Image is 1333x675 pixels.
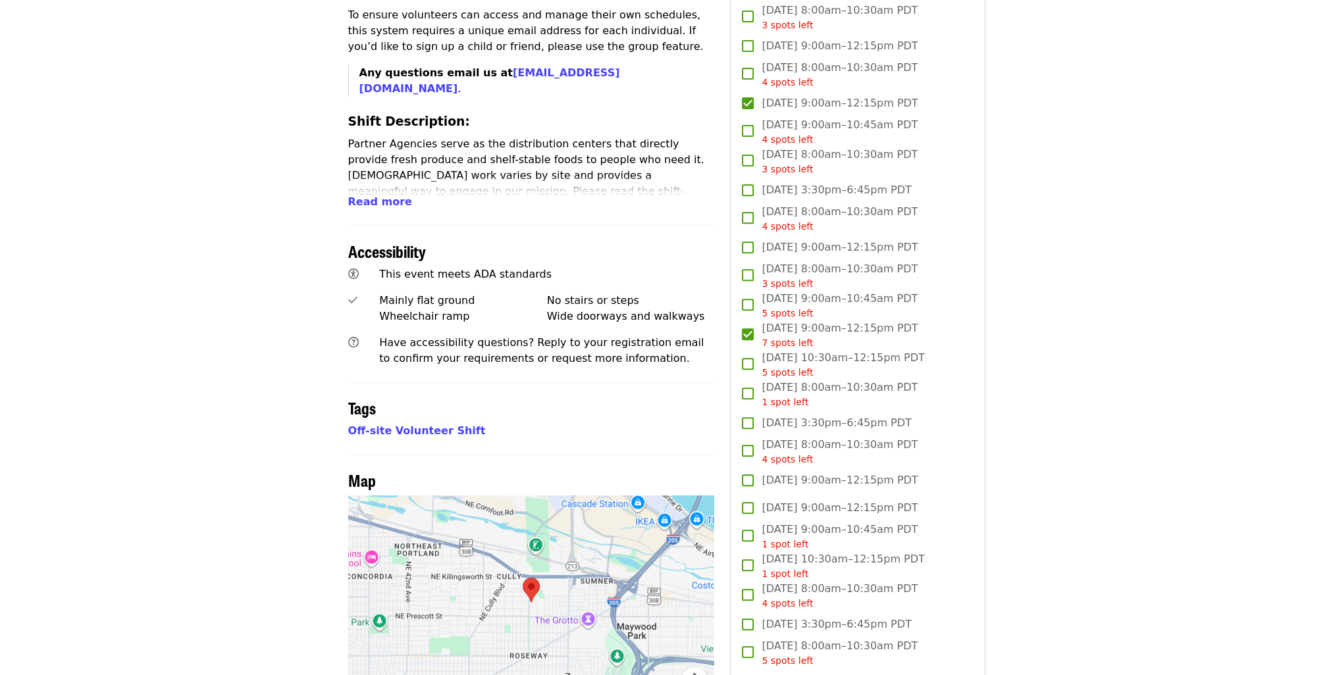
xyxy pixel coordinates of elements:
span: [DATE] 10:30am–12:15pm PDT [762,350,924,380]
span: [DATE] 8:00am–10:30am PDT [762,147,918,176]
span: [DATE] 9:00am–12:15pm PDT [762,320,918,350]
span: 4 spots left [762,598,813,609]
span: 5 spots left [762,308,813,318]
i: universal-access icon [348,268,359,280]
span: Tags [348,396,376,419]
span: [DATE] 10:30am–12:15pm PDT [762,551,924,581]
span: [DATE] 8:00am–10:30am PDT [762,60,918,89]
p: . [359,65,715,97]
i: question-circle icon [348,336,359,349]
span: [DATE] 8:00am–10:30am PDT [762,3,918,32]
span: 4 spots left [762,454,813,464]
span: 4 spots left [762,221,813,232]
span: [DATE] 8:00am–10:30am PDT [762,261,918,291]
span: 5 spots left [762,655,813,666]
span: Map [348,468,376,491]
span: [DATE] 9:00am–12:15pm PDT [762,500,918,516]
span: 3 spots left [762,278,813,289]
span: 1 spot left [762,539,808,549]
div: Mainly flat ground [379,293,547,309]
span: 1 spot left [762,568,808,579]
span: [DATE] 8:00am–10:30am PDT [762,204,918,234]
span: [DATE] 9:00am–12:15pm PDT [762,38,918,54]
span: [DATE] 8:00am–10:30am PDT [762,638,918,668]
p: Partner Agencies serve as the distribution centers that directly provide fresh produce and shelf-... [348,136,715,231]
strong: Any questions email us at [359,66,620,95]
span: [DATE] 8:00am–10:30am PDT [762,581,918,611]
div: Wide doorways and walkways [547,309,715,324]
span: 3 spots left [762,164,813,174]
span: [DATE] 8:00am–10:30am PDT [762,380,918,409]
span: [DATE] 8:00am–10:30am PDT [762,437,918,466]
span: [DATE] 9:00am–12:15pm PDT [762,239,918,255]
span: [DATE] 9:00am–10:45am PDT [762,522,918,551]
span: 3 spots left [762,20,813,30]
span: 4 spots left [762,77,813,87]
span: 1 spot left [762,397,808,407]
strong: Shift Description: [348,114,470,128]
div: No stairs or steps [547,293,715,309]
span: [DATE] 3:30pm–6:45pm PDT [762,182,911,198]
button: Read more [348,194,412,210]
span: [DATE] 9:00am–10:45am PDT [762,117,918,147]
span: 4 spots left [762,134,813,145]
span: 5 spots left [762,367,813,378]
span: [DATE] 9:00am–12:15pm PDT [762,472,918,488]
span: 7 spots left [762,337,813,348]
span: [DATE] 3:30pm–6:45pm PDT [762,616,911,632]
i: check icon [348,294,357,307]
span: This event meets ADA standards [379,268,552,280]
div: Wheelchair ramp [379,309,547,324]
span: Have accessibility questions? Reply to your registration email to confirm your requirements or re... [379,336,704,364]
span: [DATE] 9:00am–12:15pm PDT [762,95,918,111]
p: To ensure volunteers can access and manage their own schedules, this system requires a unique ema... [348,7,715,55]
span: [DATE] 9:00am–10:45am PDT [762,291,918,320]
span: Read more [348,195,412,208]
a: Off-site Volunteer Shift [348,424,486,437]
span: Accessibility [348,239,426,262]
span: [DATE] 3:30pm–6:45pm PDT [762,415,911,431]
